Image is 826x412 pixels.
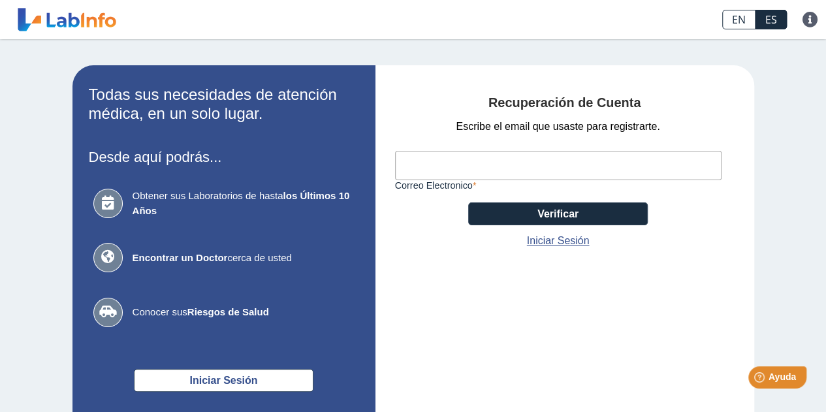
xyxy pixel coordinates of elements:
[722,10,755,29] a: EN
[187,306,269,317] b: Riesgos de Salud
[710,361,812,398] iframe: Help widget launcher
[527,233,590,249] a: Iniciar Sesión
[395,95,735,111] h4: Recuperación de Cuenta
[468,202,648,225] button: Verificar
[456,119,659,135] span: Escribe el email que usaste para registrarte.
[89,86,359,123] h2: Todas sus necesidades de atención médica, en un solo lugar.
[133,305,355,320] span: Conocer sus
[134,369,313,392] button: Iniciar Sesión
[133,189,355,218] span: Obtener sus Laboratorios de hasta
[395,180,722,191] label: Correo Electronico
[755,10,787,29] a: ES
[133,251,355,266] span: cerca de usted
[133,190,350,216] b: los Últimos 10 Años
[89,149,359,165] h3: Desde aquí podrás...
[133,252,228,263] b: Encontrar un Doctor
